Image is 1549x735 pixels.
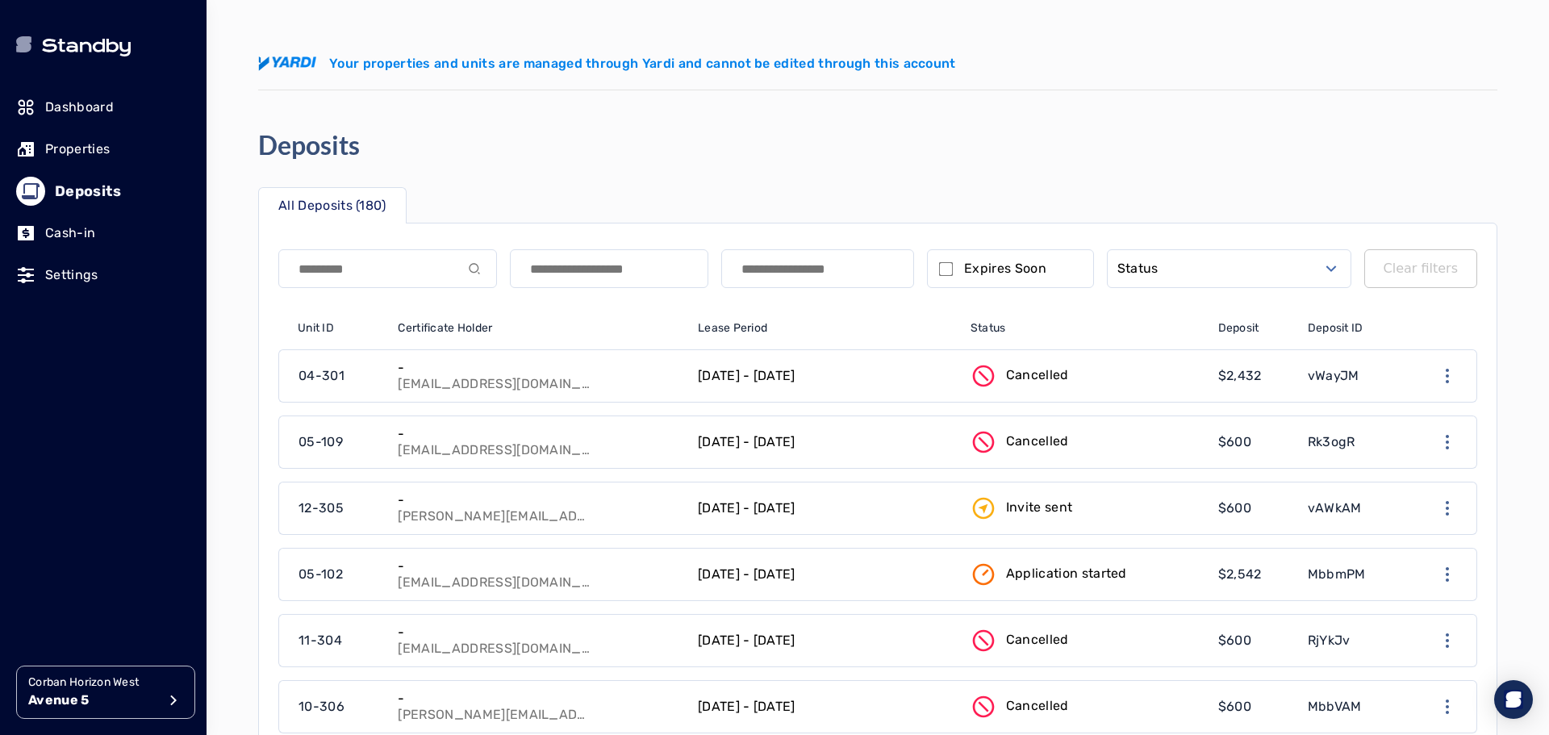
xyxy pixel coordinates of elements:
[279,482,388,534] a: 12-305
[299,697,344,716] p: 10-306
[1107,249,1351,288] button: Select open
[398,574,591,591] p: [EMAIL_ADDRESS][DOMAIN_NAME]
[1218,499,1251,518] p: $600
[258,129,360,161] h4: Deposits
[698,499,795,518] p: [DATE] - [DATE]
[16,215,190,251] a: Cash-in
[961,416,1209,468] a: Cancelled
[299,631,342,650] p: 11-304
[971,320,1006,336] span: Status
[16,132,190,167] a: Properties
[398,624,591,641] p: -
[398,691,591,707] p: -
[698,697,795,716] p: [DATE] - [DATE]
[398,376,591,392] p: [EMAIL_ADDRESS][DOMAIN_NAME]
[279,549,388,600] a: 05-102
[698,366,795,386] p: [DATE] - [DATE]
[398,492,591,508] p: -
[278,196,386,215] p: All Deposits (180)
[1218,697,1251,716] p: $600
[1218,320,1259,336] span: Deposit
[1006,630,1069,649] p: Cancelled
[1218,565,1262,584] p: $2,542
[28,691,157,710] p: Avenue 5
[698,565,795,584] p: [DATE] - [DATE]
[298,320,334,336] span: Unit ID
[398,508,591,524] p: [PERSON_NAME][EMAIL_ADDRESS][DOMAIN_NAME]
[388,350,688,402] a: -[EMAIL_ADDRESS][DOMAIN_NAME]
[279,416,388,468] a: 05-109
[45,140,110,159] p: Properties
[1006,432,1069,451] p: Cancelled
[698,631,795,650] p: [DATE] - [DATE]
[299,499,344,518] p: 12-305
[688,482,961,534] a: [DATE] - [DATE]
[961,482,1209,534] a: Invite sent
[961,350,1209,402] a: Cancelled
[964,259,1046,278] label: Expires Soon
[55,180,121,203] p: Deposits
[1298,549,1408,600] a: MbbmPM
[1298,416,1408,468] a: Rk3ogR
[1209,681,1298,733] a: $600
[961,681,1209,733] a: Cancelled
[688,416,961,468] a: [DATE] - [DATE]
[299,432,343,452] p: 05-109
[16,666,195,719] button: Corban Horizon WestAvenue 5
[1006,696,1069,716] p: Cancelled
[1218,432,1251,452] p: $600
[28,674,157,691] p: Corban Horizon West
[398,360,591,376] p: -
[1117,259,1159,278] label: Status
[16,173,190,209] a: Deposits
[688,350,961,402] a: [DATE] - [DATE]
[279,615,388,666] a: 11-304
[961,615,1209,666] a: Cancelled
[688,681,961,733] a: [DATE] - [DATE]
[45,98,114,117] p: Dashboard
[45,265,98,285] p: Settings
[1298,615,1408,666] a: RjYkJv
[16,90,190,125] a: Dashboard
[1494,680,1533,719] div: Open Intercom Messenger
[1298,681,1408,733] a: MbbVAM
[388,416,688,468] a: -[EMAIL_ADDRESS][DOMAIN_NAME]
[398,707,591,723] p: [PERSON_NAME][EMAIL_ADDRESS][PERSON_NAME][PERSON_NAME][DOMAIN_NAME]
[299,366,344,386] p: 04-301
[1308,320,1363,336] span: Deposit ID
[1298,350,1408,402] a: vWayJM
[1209,350,1298,402] a: $2,432
[1308,697,1362,716] p: MbbVAM
[388,615,688,666] a: -[EMAIL_ADDRESS][DOMAIN_NAME]
[299,565,343,584] p: 05-102
[329,54,956,73] p: Your properties and units are managed through Yardi and cannot be edited through this account
[16,257,190,293] a: Settings
[398,442,591,458] p: [EMAIL_ADDRESS][DOMAIN_NAME]
[1006,498,1073,517] p: Invite sent
[1218,631,1251,650] p: $600
[279,350,388,402] a: 04-301
[258,56,316,71] img: yardi
[279,681,388,733] a: 10-306
[698,320,767,336] span: Lease Period
[1308,499,1362,518] p: vAWkAM
[388,681,688,733] a: -[PERSON_NAME][EMAIL_ADDRESS][PERSON_NAME][PERSON_NAME][DOMAIN_NAME]
[1308,631,1351,650] p: RjYkJv
[1218,366,1262,386] p: $2,432
[45,223,95,243] p: Cash-in
[1209,416,1298,468] a: $600
[1209,549,1298,600] a: $2,542
[398,558,591,574] p: -
[1006,365,1069,385] p: Cancelled
[1209,615,1298,666] a: $600
[388,482,688,534] a: -[PERSON_NAME][EMAIL_ADDRESS][DOMAIN_NAME]
[961,549,1209,600] a: Application started
[398,426,591,442] p: -
[1006,564,1127,583] p: Application started
[688,549,961,600] a: [DATE] - [DATE]
[388,549,688,600] a: -[EMAIL_ADDRESS][DOMAIN_NAME]
[1209,482,1298,534] a: $600
[698,432,795,452] p: [DATE] - [DATE]
[1308,565,1366,584] p: MbbmPM
[1298,482,1408,534] a: vAWkAM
